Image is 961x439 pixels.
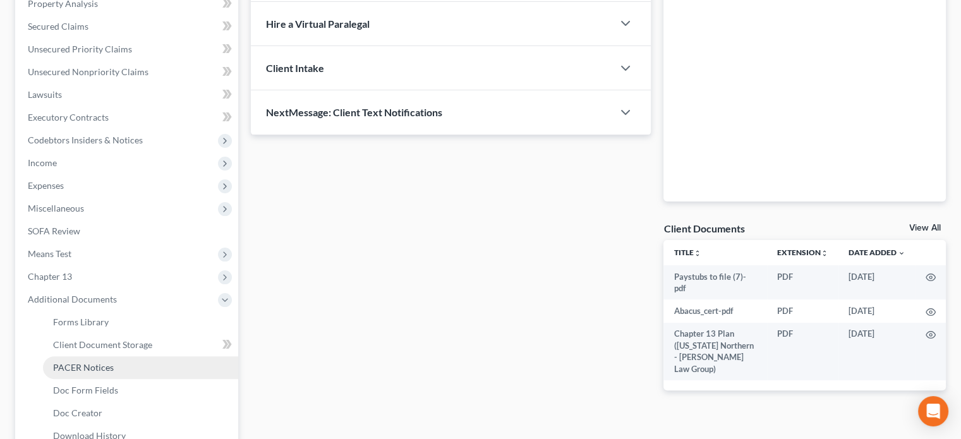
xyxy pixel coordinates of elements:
[43,356,238,379] a: PACER Notices
[767,265,838,300] td: PDF
[663,299,767,322] td: Abacus_cert-pdf
[28,21,88,32] span: Secured Claims
[43,311,238,334] a: Forms Library
[693,250,701,257] i: unfold_more
[53,339,152,350] span: Client Document Storage
[663,222,744,235] div: Client Documents
[838,299,916,322] td: [DATE]
[28,271,72,282] span: Chapter 13
[53,316,109,327] span: Forms Library
[898,250,905,257] i: expand_more
[28,135,143,145] span: Codebtors Insiders & Notices
[767,299,838,322] td: PDF
[28,44,132,54] span: Unsecured Priority Claims
[918,396,948,426] div: Open Intercom Messenger
[663,265,767,300] td: Paystubs to file (7)-pdf
[674,248,701,257] a: Titleunfold_more
[28,157,57,168] span: Income
[53,362,114,373] span: PACER Notices
[266,62,324,74] span: Client Intake
[28,112,109,123] span: Executory Contracts
[28,66,148,77] span: Unsecured Nonpriority Claims
[838,265,916,300] td: [DATE]
[43,334,238,356] a: Client Document Storage
[18,220,238,243] a: SOFA Review
[849,248,905,257] a: Date Added expand_more
[838,323,916,381] td: [DATE]
[821,250,828,257] i: unfold_more
[28,294,117,304] span: Additional Documents
[18,83,238,106] a: Lawsuits
[18,15,238,38] a: Secured Claims
[777,248,828,257] a: Extensionunfold_more
[909,224,941,232] a: View All
[28,226,80,236] span: SOFA Review
[53,407,102,418] span: Doc Creator
[28,248,71,259] span: Means Test
[266,106,442,118] span: NextMessage: Client Text Notifications
[663,323,767,381] td: Chapter 13 Plan ([US_STATE] Northern - [PERSON_NAME] Law Group)
[28,89,62,100] span: Lawsuits
[18,106,238,129] a: Executory Contracts
[18,38,238,61] a: Unsecured Priority Claims
[28,203,84,213] span: Miscellaneous
[43,379,238,402] a: Doc Form Fields
[266,18,370,30] span: Hire a Virtual Paralegal
[43,402,238,424] a: Doc Creator
[767,323,838,381] td: PDF
[18,61,238,83] a: Unsecured Nonpriority Claims
[53,385,118,395] span: Doc Form Fields
[28,180,64,191] span: Expenses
